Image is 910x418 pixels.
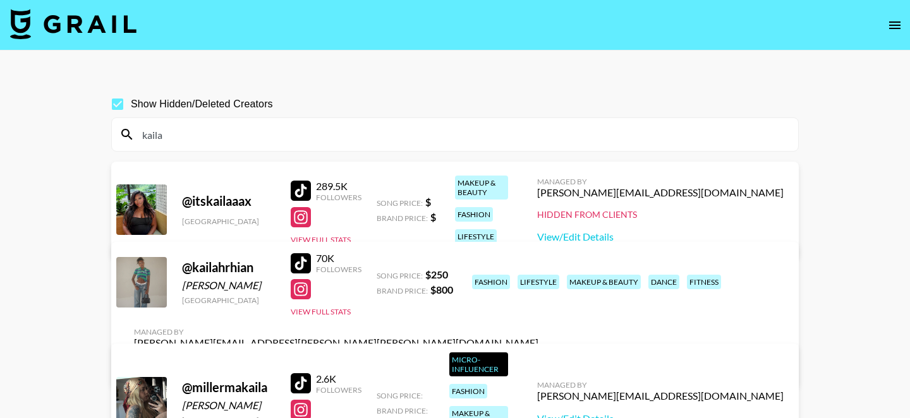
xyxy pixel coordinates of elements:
[472,275,510,289] div: fashion
[182,379,276,395] div: @ millermakaila
[425,196,431,208] strong: $
[687,275,721,289] div: fitness
[537,390,784,402] div: [PERSON_NAME][EMAIL_ADDRESS][DOMAIN_NAME]
[131,97,273,112] span: Show Hidden/Deleted Creators
[449,352,508,376] div: Micro-Influencer
[182,193,276,209] div: @ itskailaaax
[518,275,559,289] div: lifestyle
[425,268,448,280] strong: $ 250
[135,124,791,145] input: Search by User Name
[316,193,361,202] div: Followers
[455,207,493,222] div: fashion
[377,213,428,223] span: Brand Price:
[182,260,276,275] div: @ kailahrhian
[648,275,679,289] div: dance
[316,252,361,265] div: 70K
[316,385,361,395] div: Followers
[430,284,453,296] strong: $ 800
[377,271,423,280] span: Song Price:
[537,186,784,199] div: [PERSON_NAME][EMAIL_ADDRESS][DOMAIN_NAME]
[291,307,351,316] button: View Full Stats
[449,384,487,398] div: fashion
[291,235,351,244] button: View Full Stats
[316,265,361,274] div: Followers
[567,275,641,289] div: makeup & beauty
[182,279,276,292] div: [PERSON_NAME]
[882,13,907,38] button: open drawer
[455,229,497,244] div: lifestyle
[134,327,538,337] div: Managed By
[537,230,784,243] a: View/Edit Details
[455,176,508,200] div: makeup & beauty
[377,198,423,208] span: Song Price:
[377,286,428,296] span: Brand Price:
[134,337,538,349] div: [PERSON_NAME][EMAIL_ADDRESS][PERSON_NAME][PERSON_NAME][DOMAIN_NAME]
[537,177,784,186] div: Managed By
[537,209,784,220] div: Hidden from Clients
[430,211,436,223] strong: $
[537,380,784,390] div: Managed By
[182,399,276,412] div: [PERSON_NAME]
[182,217,276,226] div: [GEOGRAPHIC_DATA]
[377,391,423,400] span: Song Price:
[182,296,276,305] div: [GEOGRAPHIC_DATA]
[316,373,361,385] div: 2.6K
[10,9,136,39] img: Grail Talent
[377,406,428,415] span: Brand Price:
[316,180,361,193] div: 289.5K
